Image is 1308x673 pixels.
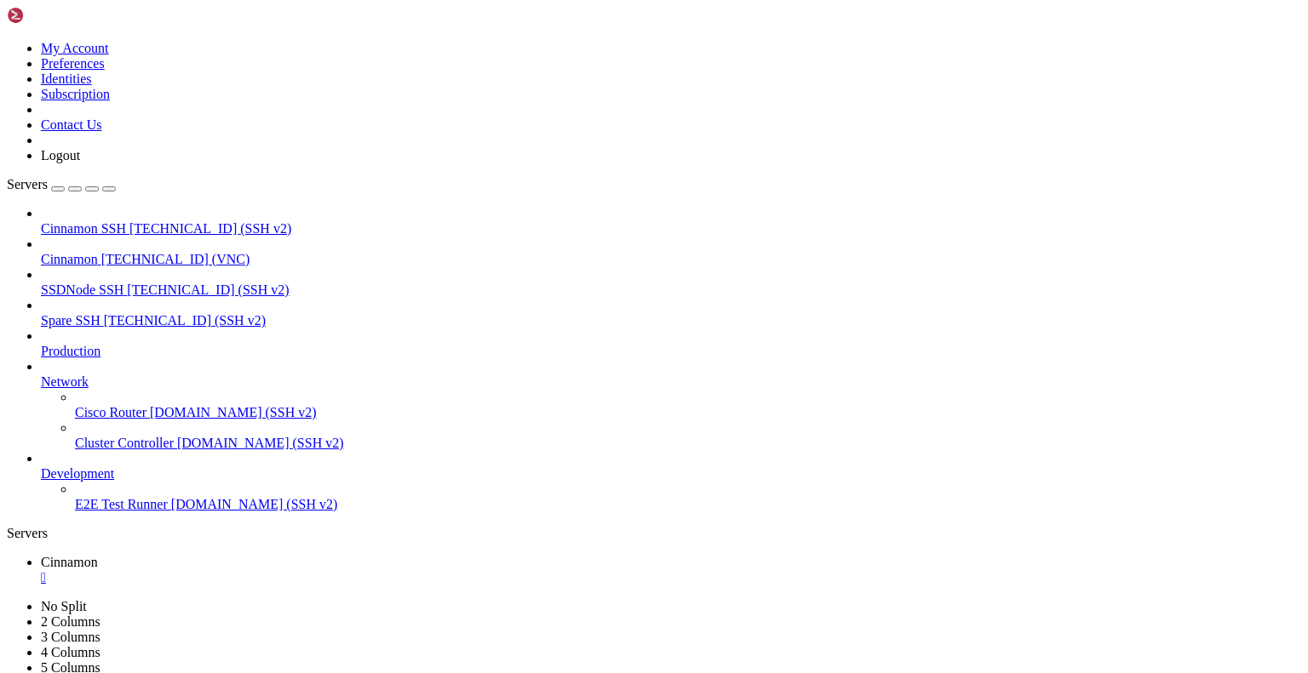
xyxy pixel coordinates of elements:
[127,282,289,297] span: [TECHNICAL_ID] (SSH v2)
[7,177,116,191] a: Servers
[75,390,1301,420] li: Cisco Router [DOMAIN_NAME] (SSH v2)
[75,497,1301,512] a: E2E Test Runner [DOMAIN_NAME] (SSH v2)
[41,237,1301,267] li: Cinnamon [TECHNICAL_ID] (VNC)
[75,405,1301,420] a: Cisco Router [DOMAIN_NAME] (SSH v2)
[41,570,1301,585] a: 
[177,436,344,450] span: [DOMAIN_NAME] (SSH v2)
[41,221,1301,237] a: Cinnamon SSH [TECHNICAL_ID] (SSH v2)
[150,405,317,419] span: [DOMAIN_NAME] (SSH v2)
[41,374,89,389] span: Network
[41,328,1301,359] li: Production
[75,482,1301,512] li: E2E Test Runner [DOMAIN_NAME] (SSH v2)
[104,313,266,328] span: [TECHNICAL_ID] (SSH v2)
[41,41,109,55] a: My Account
[41,344,100,358] span: Production
[41,56,105,71] a: Preferences
[41,282,1301,298] a: SSDNode SSH [TECHNICAL_ID] (SSH v2)
[41,252,1301,267] a: Cinnamon [TECHNICAL_ID] (VNC)
[41,374,1301,390] a: Network
[41,359,1301,451] li: Network
[101,252,250,266] span: [TECHNICAL_ID] (VNC)
[171,497,338,511] span: [DOMAIN_NAME] (SSH v2)
[41,71,92,86] a: Identities
[41,267,1301,298] li: SSDNode SSH [TECHNICAL_ID] (SSH v2)
[41,282,123,297] span: SSDNode SSH
[41,630,100,644] a: 3 Columns
[41,117,102,132] a: Contact Us
[41,221,126,236] span: Cinnamon SSH
[41,614,100,629] a: 2 Columns
[75,420,1301,451] li: Cluster Controller [DOMAIN_NAME] (SSH v2)
[41,599,87,613] a: No Split
[41,313,100,328] span: Spare SSH
[41,313,1301,328] a: Spare SSH [TECHNICAL_ID] (SSH v2)
[75,436,1301,451] a: Cluster Controller [DOMAIN_NAME] (SSH v2)
[41,344,1301,359] a: Production
[41,555,98,569] span: Cinnamon
[7,526,1301,541] div: Servers
[41,466,1301,482] a: Development
[41,555,1301,585] a: Cinnamon
[41,645,100,659] a: 4 Columns
[41,252,98,266] span: Cinnamon
[41,298,1301,328] li: Spare SSH [TECHNICAL_ID] (SSH v2)
[75,497,168,511] span: E2E Test Runner
[41,87,110,101] a: Subscription
[41,451,1301,512] li: Development
[7,7,105,24] img: Shellngn
[7,177,48,191] span: Servers
[41,206,1301,237] li: Cinnamon SSH [TECHNICAL_ID] (SSH v2)
[129,221,291,236] span: [TECHNICAL_ID] (SSH v2)
[75,405,146,419] span: Cisco Router
[41,466,114,481] span: Development
[41,148,80,163] a: Logout
[75,436,174,450] span: Cluster Controller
